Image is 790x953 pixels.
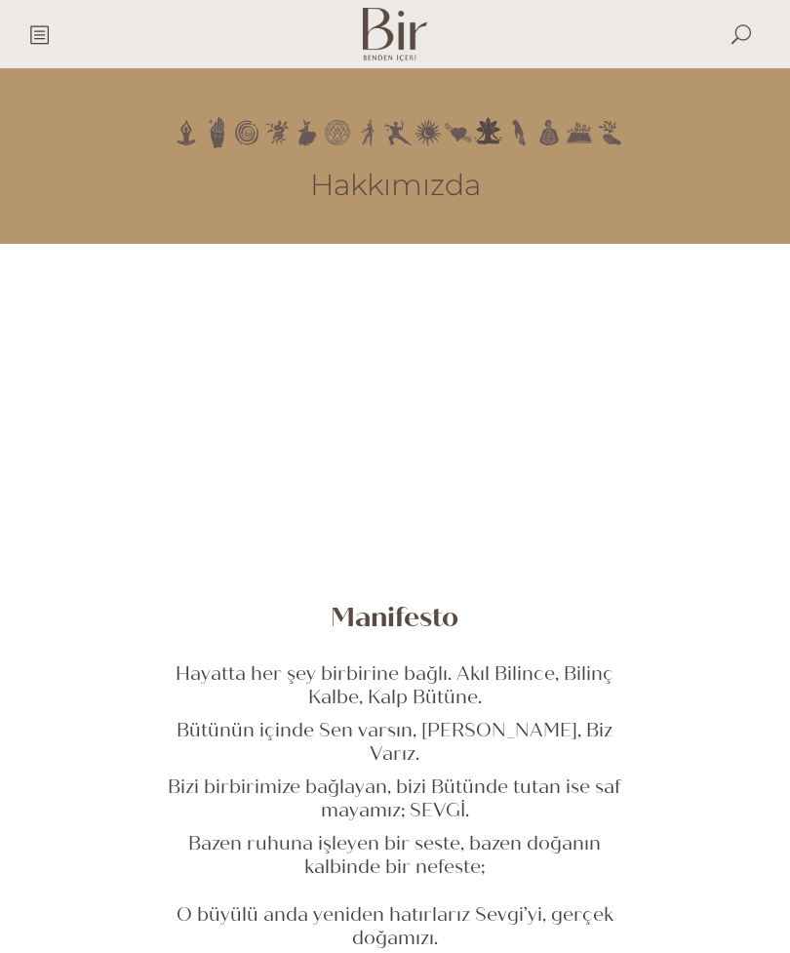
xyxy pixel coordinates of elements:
[88,168,702,203] h3: Hakkımızda
[156,903,634,950] p: O büyülü anda yeniden hatırlarız Sevgi’yi, gerçek doğamızı.
[363,8,427,61] img: Mobile Logo
[156,293,634,562] iframe: Bir Lansman Filmi // Final // 1080p
[156,601,634,634] h3: Manifesto
[156,719,634,766] p: Bütünün içinde Sen varsın, [PERSON_NAME], Biz Varız.
[156,832,634,879] p: Bazen ruhuna işleyen bir seste, bazen doğanın kalbinde bir nefeste;
[156,775,634,822] p: Bizi birbirimize bağlayan, bizi Bütünde tutan ise saf mayamız; SEVGİ.
[156,662,634,709] p: Hayatta her şey birbirine bağlı. Akıl Bilince, Bilinç Kalbe, Kalp Bütüne.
